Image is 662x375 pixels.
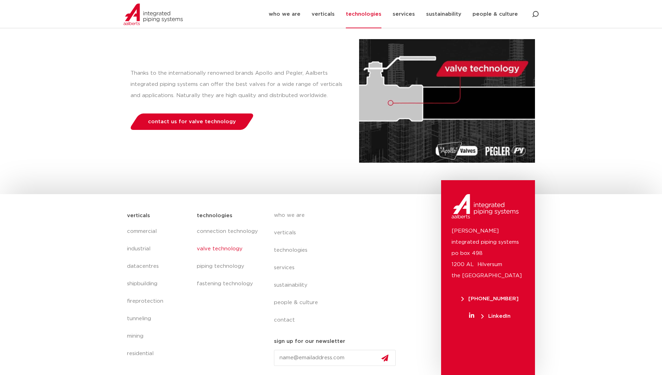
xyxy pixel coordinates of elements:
[127,293,190,310] a: fireprotection
[197,275,260,293] a: fastening technology
[274,207,402,329] nav: Menu
[274,259,402,277] a: services
[274,336,345,347] h5: sign up for our newsletter
[127,223,190,240] a: commercial
[274,277,402,294] a: sustainability
[197,223,260,240] a: connection technology
[481,314,511,319] span: LinkedIn
[197,258,260,275] a: piping technology
[127,240,190,258] a: industrial
[274,242,402,259] a: technologies
[127,328,190,345] a: mining
[197,210,232,221] h5: technologies
[127,345,190,362] a: residential
[127,275,190,293] a: shipbuilding
[131,68,345,101] p: Thanks to the internationally renowned brands Apollo and Pegler, Aalberts integrated piping syste...
[148,119,236,124] span: contact us for valve technology
[452,226,525,281] p: [PERSON_NAME] integrated piping systems po box 498 1200 AL Hilversum the [GEOGRAPHIC_DATA]
[127,258,190,275] a: datacentres
[128,113,255,130] a: contact us for valve technology
[127,223,190,362] nav: Menu
[274,224,402,242] a: verticals
[274,294,402,311] a: people & culture
[452,296,528,301] a: [PHONE_NUMBER]
[127,310,190,328] a: tunneling
[127,210,150,221] h5: verticals
[461,296,519,301] span: [PHONE_NUMBER]
[274,311,402,329] a: contact
[452,314,528,319] a: LinkedIn
[197,240,260,258] a: valve technology
[197,223,260,293] nav: Menu
[381,354,388,362] img: send.svg
[274,207,402,224] a: who we are
[274,350,396,366] input: name@emailaddress.com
